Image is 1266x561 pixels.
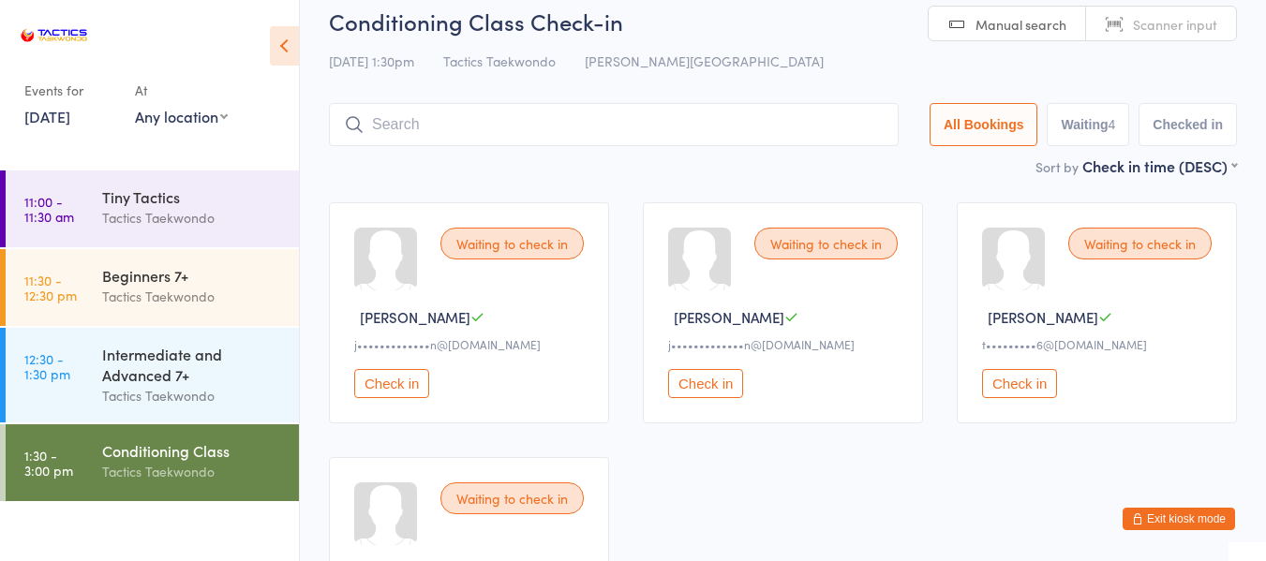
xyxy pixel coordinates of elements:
[1082,155,1237,176] div: Check in time (DESC)
[668,369,743,398] button: Check in
[135,75,228,106] div: At
[102,207,283,229] div: Tactics Taekwondo
[440,482,584,514] div: Waiting to check in
[668,336,903,352] div: j•••••••••••••n@[DOMAIN_NAME]
[19,14,89,56] img: Tactics Taekwondo
[1123,508,1235,530] button: Exit kiosk mode
[102,186,283,207] div: Tiny Tactics
[1109,117,1116,132] div: 4
[354,369,429,398] button: Check in
[754,228,898,259] div: Waiting to check in
[1139,103,1237,146] button: Checked in
[1047,103,1129,146] button: Waiting4
[24,75,116,106] div: Events for
[102,385,283,406] div: Tactics Taekwondo
[24,106,70,126] a: [DATE]
[6,170,299,247] a: 11:00 -11:30 amTiny TacticsTactics Taekwondo
[102,286,283,307] div: Tactics Taekwondo
[1035,157,1079,176] label: Sort by
[329,103,899,146] input: Search
[982,336,1217,352] div: t•••••••••6@[DOMAIN_NAME]
[6,424,299,501] a: 1:30 -3:00 pmConditioning ClassTactics Taekwondo
[354,336,589,352] div: j•••••••••••••n@[DOMAIN_NAME]
[102,440,283,461] div: Conditioning Class
[976,15,1066,34] span: Manual search
[6,249,299,326] a: 11:30 -12:30 pmBeginners 7+Tactics Taekwondo
[24,273,77,303] time: 11:30 - 12:30 pm
[24,448,73,478] time: 1:30 - 3:00 pm
[982,369,1057,398] button: Check in
[440,228,584,259] div: Waiting to check in
[443,52,556,70] span: Tactics Taekwondo
[24,194,74,224] time: 11:00 - 11:30 am
[329,52,414,70] span: [DATE] 1:30pm
[360,307,470,327] span: [PERSON_NAME]
[102,265,283,286] div: Beginners 7+
[1133,15,1217,34] span: Scanner input
[24,351,70,381] time: 12:30 - 1:30 pm
[329,6,1237,37] h2: Conditioning Class Check-in
[930,103,1038,146] button: All Bookings
[135,106,228,126] div: Any location
[674,307,784,327] span: [PERSON_NAME]
[988,307,1098,327] span: [PERSON_NAME]
[102,461,283,482] div: Tactics Taekwondo
[6,328,299,422] a: 12:30 -1:30 pmIntermediate and Advanced 7+Tactics Taekwondo
[1068,228,1212,259] div: Waiting to check in
[585,52,824,70] span: [PERSON_NAME][GEOGRAPHIC_DATA]
[102,344,283,385] div: Intermediate and Advanced 7+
